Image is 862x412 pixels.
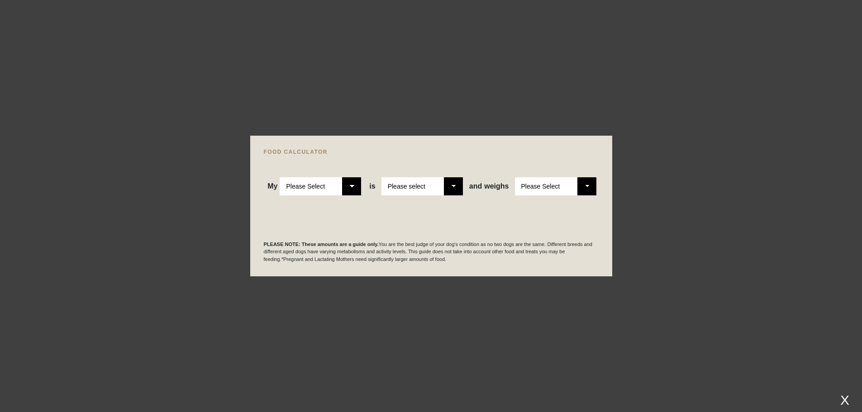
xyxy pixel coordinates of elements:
[469,182,484,190] span: and
[837,393,853,407] div: X
[264,242,379,247] b: PLEASE NOTE: These amounts are a guide only.
[369,182,375,190] span: is
[264,241,599,263] p: You are the best judge of your dog's condition as no two dogs are the same. Different breeds and ...
[264,149,599,155] h4: FOOD CALCULATOR
[469,182,509,190] span: weighs
[267,182,277,190] span: My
